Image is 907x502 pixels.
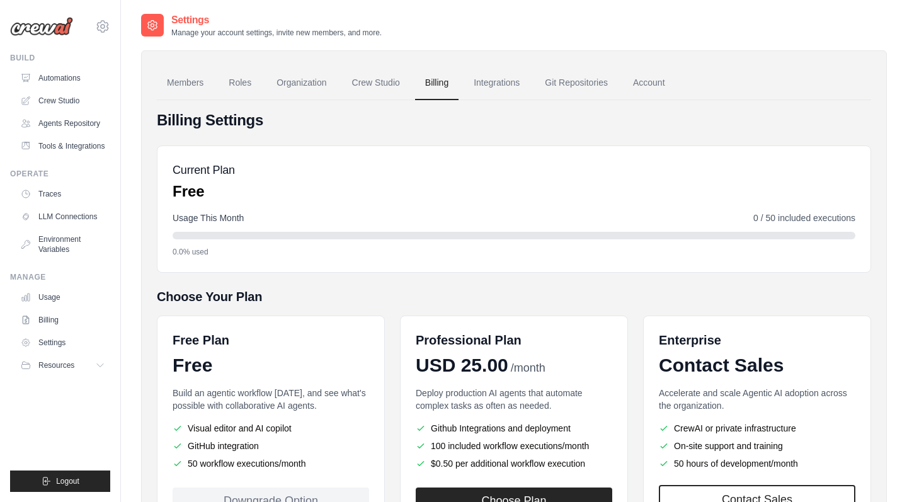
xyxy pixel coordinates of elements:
img: Logo [10,17,73,36]
h5: Current Plan [173,161,235,179]
span: Resources [38,360,74,370]
a: Account [623,66,675,100]
a: Billing [15,310,110,330]
p: Deploy production AI agents that automate complex tasks as often as needed. [416,387,612,412]
li: 50 workflow executions/month [173,457,369,470]
li: CrewAI or private infrastructure [659,422,855,435]
span: /month [511,360,545,377]
button: Logout [10,471,110,492]
li: 100 included workflow executions/month [416,440,612,452]
p: Manage your account settings, invite new members, and more. [171,28,382,38]
p: Free [173,181,235,202]
div: Build [10,53,110,63]
li: On-site support and training [659,440,855,452]
button: Resources [15,355,110,375]
li: Github Integrations and deployment [416,422,612,435]
a: Settings [15,333,110,353]
a: Environment Variables [15,229,110,260]
span: 0.0% used [173,247,208,257]
p: Build an agentic workflow [DATE], and see what's possible with collaborative AI agents. [173,387,369,412]
h4: Billing Settings [157,110,871,130]
h6: Free Plan [173,331,229,349]
li: 50 hours of development/month [659,457,855,470]
a: Git Repositories [535,66,618,100]
a: Billing [415,66,459,100]
span: 0 / 50 included executions [753,212,855,224]
a: Roles [219,66,261,100]
div: Operate [10,169,110,179]
li: Visual editor and AI copilot [173,422,369,435]
div: Free [173,354,369,377]
p: Accelerate and scale Agentic AI adoption across the organization. [659,387,855,412]
a: Integrations [464,66,530,100]
h6: Professional Plan [416,331,522,349]
a: Members [157,66,214,100]
h2: Settings [171,13,382,28]
a: Traces [15,184,110,204]
a: Agents Repository [15,113,110,134]
a: Tools & Integrations [15,136,110,156]
li: GitHub integration [173,440,369,452]
h5: Choose Your Plan [157,288,871,305]
div: Contact Sales [659,354,855,377]
a: Usage [15,287,110,307]
span: Logout [56,476,79,486]
a: Crew Studio [342,66,410,100]
a: Crew Studio [15,91,110,111]
a: Automations [15,68,110,88]
span: USD 25.00 [416,354,508,377]
li: $0.50 per additional workflow execution [416,457,612,470]
a: LLM Connections [15,207,110,227]
div: Manage [10,272,110,282]
a: Organization [266,66,336,100]
span: Usage This Month [173,212,244,224]
h6: Enterprise [659,331,855,349]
